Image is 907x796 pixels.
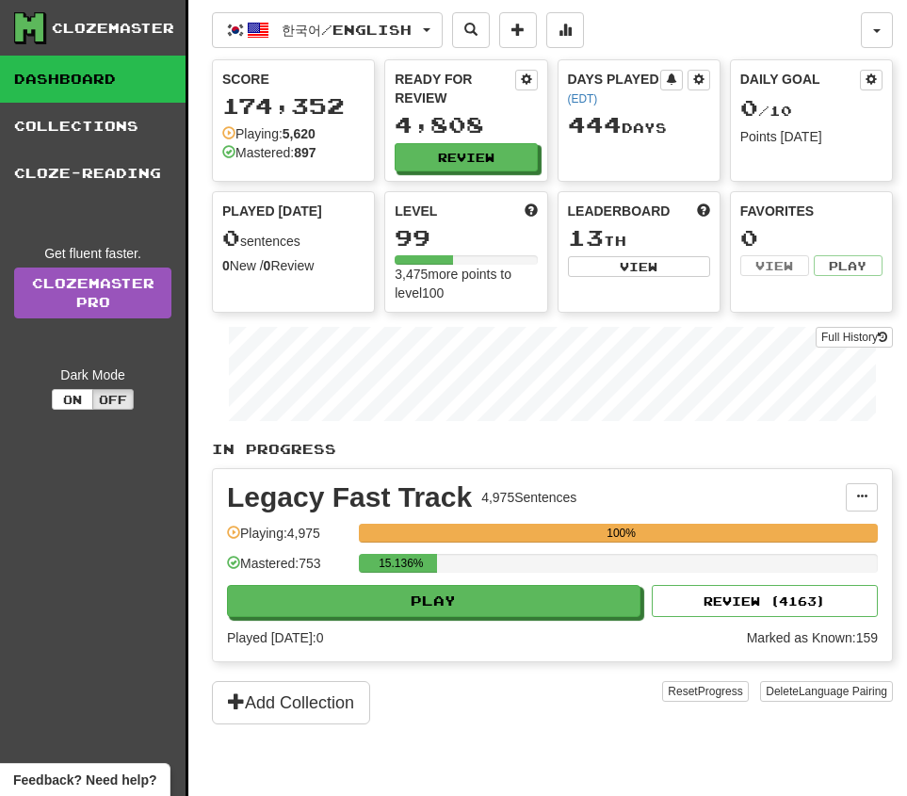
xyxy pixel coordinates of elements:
div: sentences [222,226,364,251]
div: New / Review [222,256,364,275]
span: Score more points to level up [525,202,538,220]
div: 15.136% [364,554,437,573]
div: Mastered: 753 [227,554,349,585]
button: View [568,256,710,277]
div: Daily Goal [740,70,860,90]
button: Review [395,143,537,171]
p: In Progress [212,440,893,459]
div: Days Played [568,70,660,107]
div: 174,352 [222,94,364,118]
span: Open feedback widget [13,771,156,789]
strong: 5,620 [283,126,316,141]
button: Search sentences [452,12,490,48]
span: 0 [222,224,240,251]
span: Played [DATE] [222,202,322,220]
div: Dark Mode [14,366,171,384]
button: ResetProgress [662,681,748,702]
a: ClozemasterPro [14,268,171,318]
div: 100% [364,524,878,543]
button: On [52,389,93,410]
span: 13 [568,224,604,251]
button: DeleteLanguage Pairing [760,681,893,702]
div: 4,808 [395,113,537,137]
span: Level [395,202,437,220]
div: Ready for Review [395,70,514,107]
div: Marked as Known: 159 [747,628,878,647]
div: Legacy Fast Track [227,483,472,512]
div: th [568,226,710,251]
button: Off [92,389,134,410]
span: 0 [740,94,758,121]
div: 99 [395,226,537,250]
strong: 0 [264,258,271,273]
button: Full History [816,327,893,348]
span: Progress [698,685,743,698]
span: 한국어 / English [282,22,412,38]
div: 0 [740,226,883,250]
div: Points [DATE] [740,127,883,146]
span: Language Pairing [799,685,887,698]
div: 4,975 Sentences [481,488,576,507]
span: Leaderboard [568,202,671,220]
button: More stats [546,12,584,48]
div: Playing: 4,975 [227,524,349,555]
div: Favorites [740,202,883,220]
div: 3,475 more points to level 100 [395,265,537,302]
strong: 0 [222,258,230,273]
div: Clozemaster [52,19,174,38]
span: This week in points, UTC [697,202,710,220]
button: 한국어/English [212,12,443,48]
span: Played [DATE]: 0 [227,630,323,645]
strong: 897 [294,145,316,160]
button: Review (4163) [652,585,878,617]
button: Add sentence to collection [499,12,537,48]
div: Get fluent faster. [14,244,171,263]
span: 444 [568,111,622,138]
a: (EDT) [568,92,598,106]
div: Mastered: [222,143,316,162]
div: Day s [568,113,710,138]
button: Play [227,585,640,617]
div: Score [222,70,364,89]
button: View [740,255,809,276]
span: / 10 [740,103,792,119]
button: Add Collection [212,681,370,724]
button: Play [814,255,883,276]
div: Playing: [222,124,316,143]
